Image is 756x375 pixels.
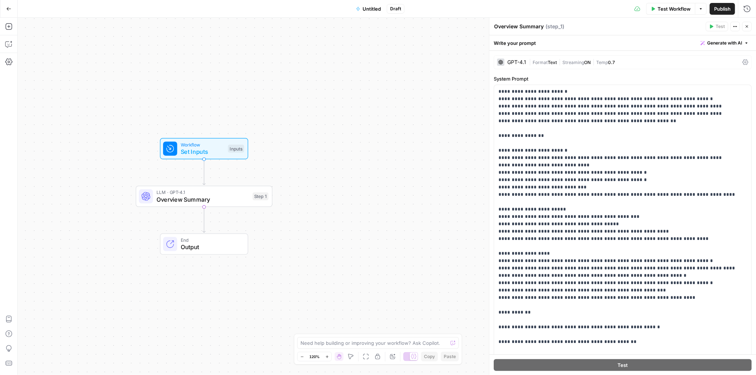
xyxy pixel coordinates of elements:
[156,195,249,204] span: Overview Summary
[181,141,224,148] span: Workflow
[584,60,591,65] span: ON
[548,60,557,65] span: Text
[533,60,548,65] span: Format
[716,23,725,30] span: Test
[710,3,735,15] button: Publish
[441,352,459,361] button: Paste
[494,359,752,371] button: Test
[228,145,244,153] div: Inputs
[562,60,584,65] span: Streaming
[136,138,273,159] div: WorkflowSet InputsInputs
[494,75,752,82] label: System Prompt
[707,40,742,46] span: Generate with AI
[203,159,205,185] g: Edge from start to step_1
[363,5,381,13] span: Untitled
[181,147,224,156] span: Set Inputs
[714,5,731,13] span: Publish
[529,58,533,66] span: |
[494,23,544,30] textarea: Overview Summary
[591,58,596,66] span: |
[507,60,526,65] div: GPT-4.1
[444,353,456,360] span: Paste
[136,233,273,255] div: EndOutput
[546,23,564,30] span: ( step_1 )
[489,35,756,50] div: Write your prompt
[421,352,438,361] button: Copy
[698,38,752,48] button: Generate with AI
[646,3,695,15] button: Test Workflow
[557,58,562,66] span: |
[181,237,241,244] span: End
[203,207,205,233] g: Edge from step_1 to end
[136,186,273,207] div: LLM · GPT-4.1Overview SummaryStep 1
[156,189,249,196] span: LLM · GPT-4.1
[253,192,269,201] div: Step 1
[596,60,608,65] span: Temp
[618,361,628,368] span: Test
[352,3,385,15] button: Untitled
[181,243,241,252] span: Output
[658,5,691,13] span: Test Workflow
[390,6,401,12] span: Draft
[309,354,320,360] span: 120%
[424,353,435,360] span: Copy
[706,22,728,31] button: Test
[608,60,615,65] span: 0.7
